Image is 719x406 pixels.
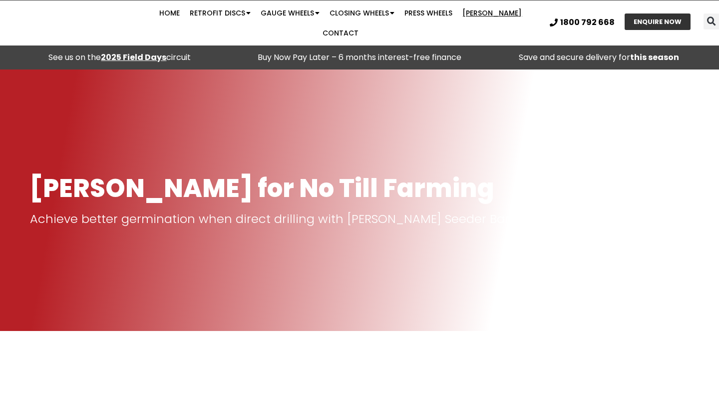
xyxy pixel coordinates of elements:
[245,50,474,64] p: Buy Now Pay Later – 6 months interest-free finance
[139,3,542,43] nav: Menu
[30,212,689,226] p: Achieve better germination when direct drilling with [PERSON_NAME] Seeder Bar Tines
[399,3,457,23] a: Press Wheels
[484,50,714,64] p: Save and secure delivery for
[318,23,363,43] a: Contact
[101,51,166,63] a: 2025 Field Days
[185,3,256,23] a: Retrofit Discs
[5,50,235,64] div: See us on the circuit
[457,3,527,23] a: [PERSON_NAME]
[30,174,689,202] h1: [PERSON_NAME] for No Till Farming
[30,7,130,38] img: Ryan NT logo
[550,18,615,26] a: 1800 792 668
[325,3,399,23] a: Closing Wheels
[154,3,185,23] a: Home
[256,3,325,23] a: Gauge Wheels
[560,18,615,26] span: 1800 792 668
[630,51,679,63] strong: this season
[625,13,691,30] a: ENQUIRE NOW
[634,18,682,25] span: ENQUIRE NOW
